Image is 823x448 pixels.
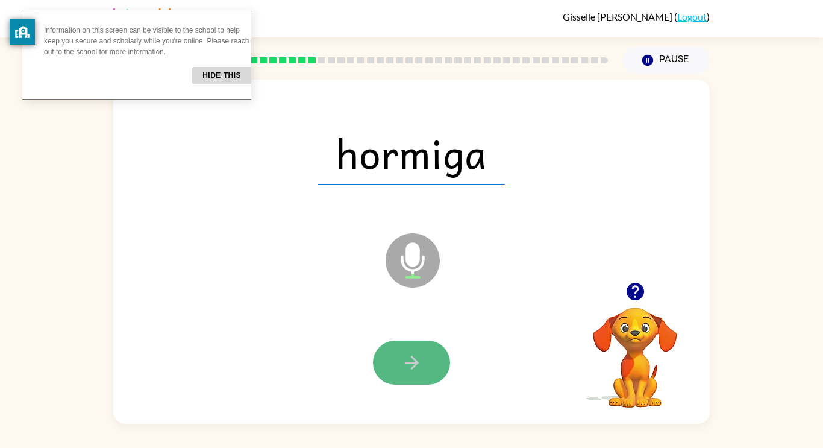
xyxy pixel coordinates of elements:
[318,122,505,185] span: hormiga
[575,289,695,409] video: Your browser must support playing .mp4 files to use Literably. Please try using another browser.
[563,11,710,22] div: ( )
[113,5,180,31] img: Literably
[622,46,710,74] button: Pause
[677,11,707,22] a: Logout
[192,67,251,84] button: Hide this
[10,19,35,45] button: privacy banner
[563,11,674,22] span: Gisselle [PERSON_NAME]
[44,25,251,57] p: Information on this screen can be visible to the school to help keep you secure and scholarly whi...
